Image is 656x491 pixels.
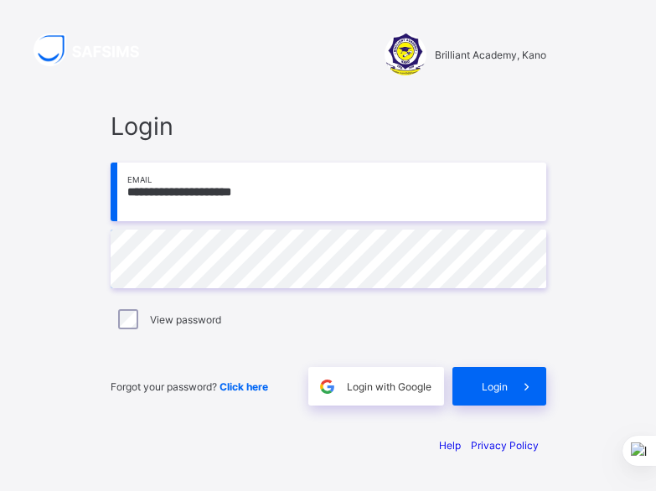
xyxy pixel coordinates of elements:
[439,439,461,452] a: Help
[482,380,508,393] span: Login
[150,313,221,326] label: View password
[318,377,337,396] img: google.396cfc9801f0270233282035f929180a.svg
[34,34,159,66] img: SAFSIMS Logo
[347,380,431,393] span: Login with Google
[220,380,268,393] a: Click here
[111,111,546,141] span: Login
[111,380,268,393] span: Forgot your password?
[471,439,539,452] a: Privacy Policy
[435,49,546,61] span: Brilliant Academy, Kano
